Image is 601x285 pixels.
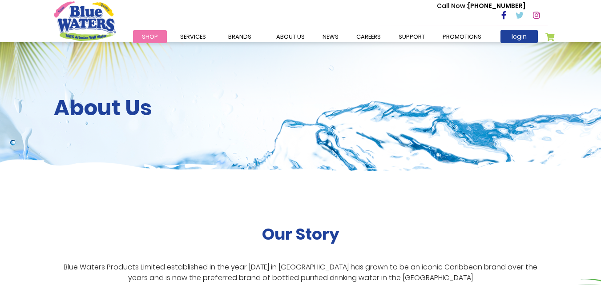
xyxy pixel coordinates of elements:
a: Brands [219,30,260,43]
h2: About Us [54,95,548,121]
span: Brands [228,32,251,41]
a: Shop [133,30,167,43]
p: [PHONE_NUMBER] [437,1,525,11]
h2: Our Story [262,225,339,244]
a: store logo [54,1,116,40]
a: careers [347,30,390,43]
a: Services [171,30,215,43]
a: Promotions [434,30,490,43]
p: Blue Waters Products Limited established in the year [DATE] in [GEOGRAPHIC_DATA] has grown to be ... [54,262,548,283]
span: Call Now : [437,1,468,10]
a: News [314,30,347,43]
a: about us [267,30,314,43]
span: Services [180,32,206,41]
a: support [390,30,434,43]
a: login [500,30,538,43]
span: Shop [142,32,158,41]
